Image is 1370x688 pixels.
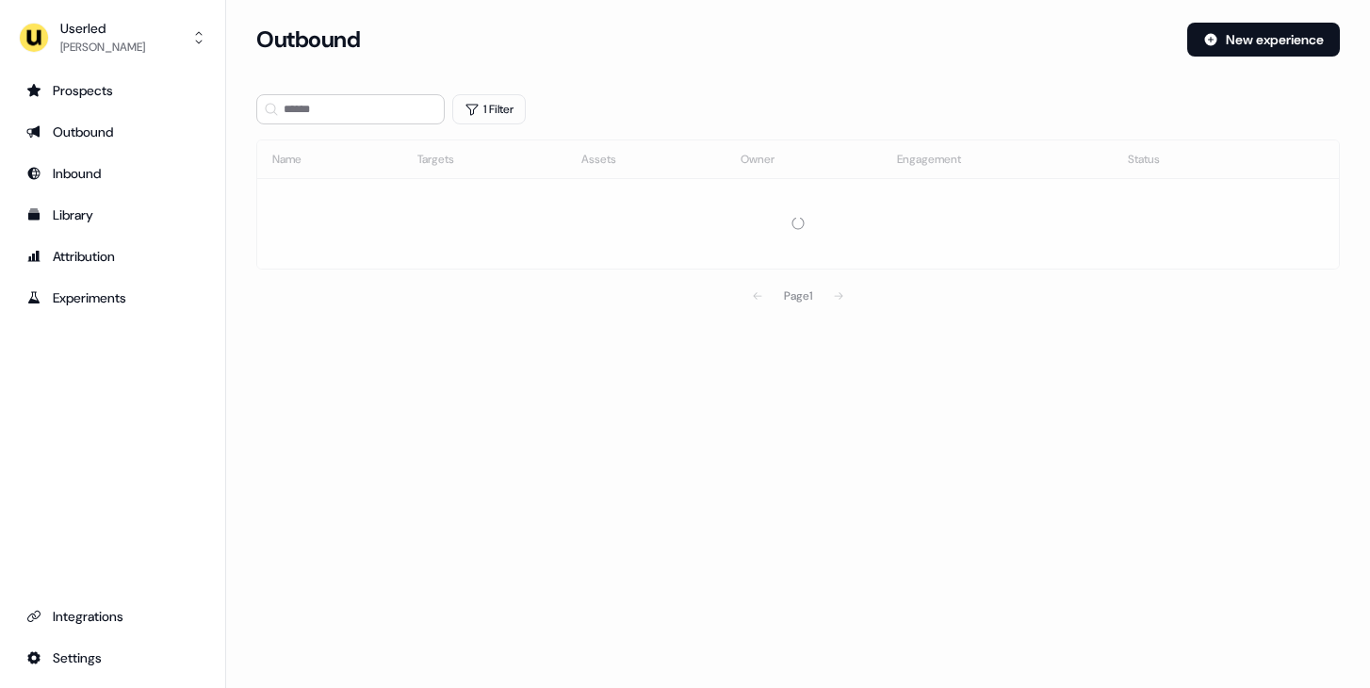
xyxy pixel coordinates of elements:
a: Go to Inbound [15,158,210,188]
button: 1 Filter [452,94,526,124]
a: Go to attribution [15,241,210,271]
div: [PERSON_NAME] [60,38,145,57]
a: Go to experiments [15,283,210,313]
div: Attribution [26,247,199,266]
a: Go to templates [15,200,210,230]
button: New experience [1187,23,1340,57]
a: Go to prospects [15,75,210,106]
a: Go to integrations [15,601,210,631]
div: Prospects [26,81,199,100]
h3: Outbound [256,25,360,54]
a: Go to outbound experience [15,117,210,147]
div: Userled [60,19,145,38]
div: Experiments [26,288,199,307]
a: Go to integrations [15,643,210,673]
div: Inbound [26,164,199,183]
div: Outbound [26,123,199,141]
div: Library [26,205,199,224]
div: Integrations [26,607,199,626]
div: Settings [26,648,199,667]
button: Userled[PERSON_NAME] [15,15,210,60]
